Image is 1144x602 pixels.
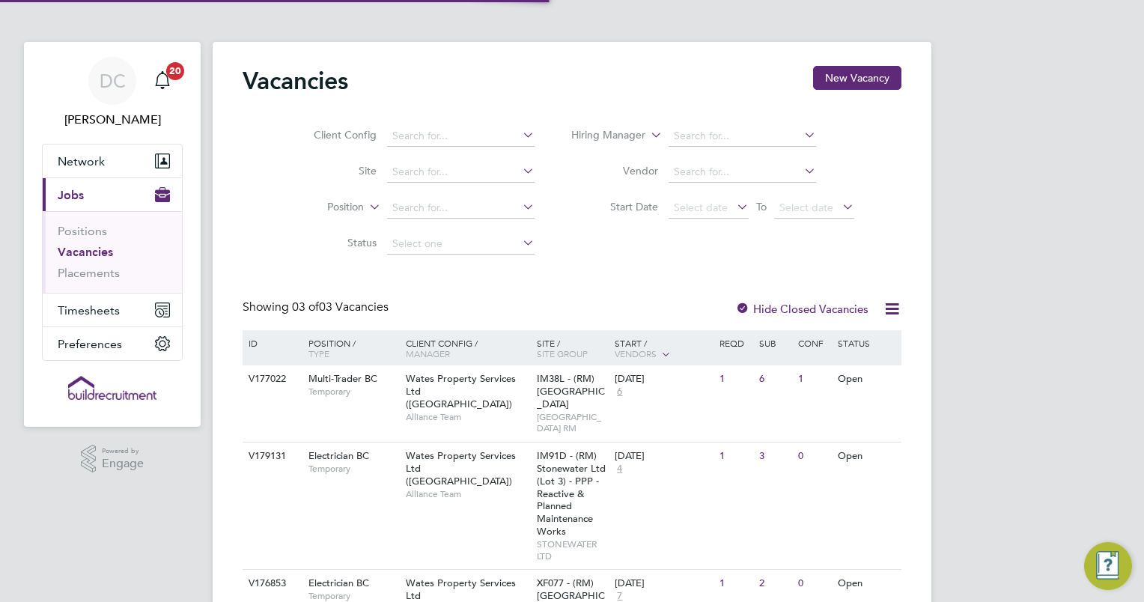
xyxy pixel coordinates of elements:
span: Dan Cardus [42,111,183,129]
a: Placements [58,266,120,280]
label: Start Date [572,200,658,213]
span: Select date [779,201,833,214]
label: Site [290,164,377,177]
div: V176853 [245,570,297,598]
span: 03 of [292,300,319,314]
div: 2 [755,570,794,598]
div: [DATE] [615,373,712,386]
input: Search for... [387,162,535,183]
span: 4 [615,463,624,475]
span: STONEWATER LTD [537,538,608,562]
input: Search for... [669,162,816,183]
span: Manager [406,347,450,359]
span: Wates Property Services Ltd ([GEOGRAPHIC_DATA]) [406,449,516,487]
span: Temporary [308,463,398,475]
span: Temporary [308,386,398,398]
div: Jobs [43,211,182,293]
div: [DATE] [615,577,712,590]
span: Multi-Trader BC [308,372,377,385]
span: Temporary [308,590,398,602]
div: ID [245,330,297,356]
a: Vacancies [58,245,113,259]
span: Vendors [615,347,657,359]
span: Network [58,154,105,168]
label: Hide Closed Vacancies [735,302,868,316]
div: Reqd [716,330,755,356]
div: Site / [533,330,612,366]
label: Vendor [572,164,658,177]
span: Powered by [102,445,144,457]
span: Site Group [537,347,588,359]
span: Type [308,347,329,359]
div: 1 [716,365,755,393]
span: 6 [615,386,624,398]
a: Go to home page [42,376,183,400]
span: Alliance Team [406,411,529,423]
div: Position / [297,330,402,366]
button: Jobs [43,178,182,211]
div: Client Config / [402,330,533,366]
div: 1 [716,443,755,470]
a: Positions [58,224,107,238]
div: Open [834,365,899,393]
div: Conf [794,330,833,356]
input: Select one [387,234,535,255]
span: 20 [166,62,184,80]
div: Status [834,330,899,356]
button: New Vacancy [813,66,901,90]
input: Search for... [387,126,535,147]
h2: Vacancies [243,66,348,96]
button: Preferences [43,327,182,360]
div: V179131 [245,443,297,470]
span: Electrician BC [308,577,369,589]
input: Search for... [387,198,535,219]
div: Open [834,443,899,470]
span: To [752,197,771,216]
span: Electrician BC [308,449,369,462]
div: [DATE] [615,450,712,463]
span: Select date [674,201,728,214]
label: Status [290,236,377,249]
span: 03 Vacancies [292,300,389,314]
div: 1 [794,365,833,393]
div: 1 [716,570,755,598]
span: IM38L - (RM) [GEOGRAPHIC_DATA] [537,372,605,410]
button: Timesheets [43,294,182,326]
div: 0 [794,570,833,598]
span: DC [100,71,126,91]
span: Jobs [58,188,84,202]
a: Powered byEngage [81,445,144,473]
span: IM91D - (RM) Stonewater Ltd (Lot 3) - PPP - Reactive & Planned Maintenance Works [537,449,606,538]
button: Network [43,145,182,177]
span: Timesheets [58,303,120,317]
div: 6 [755,365,794,393]
label: Client Config [290,128,377,142]
span: Wates Property Services Ltd ([GEOGRAPHIC_DATA]) [406,372,516,410]
div: Showing [243,300,392,315]
div: V177022 [245,365,297,393]
div: Sub [755,330,794,356]
span: Engage [102,457,144,470]
label: Hiring Manager [559,128,645,143]
div: 3 [755,443,794,470]
img: buildrec-logo-retina.png [68,376,156,400]
span: Preferences [58,337,122,351]
div: Open [834,570,899,598]
a: 20 [147,57,177,105]
nav: Main navigation [24,42,201,427]
span: Alliance Team [406,488,529,500]
a: DC[PERSON_NAME] [42,57,183,129]
div: Start / [611,330,716,368]
div: 0 [794,443,833,470]
input: Search for... [669,126,816,147]
span: [GEOGRAPHIC_DATA] RM [537,411,608,434]
label: Position [278,200,364,215]
button: Engage Resource Center [1084,542,1132,590]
